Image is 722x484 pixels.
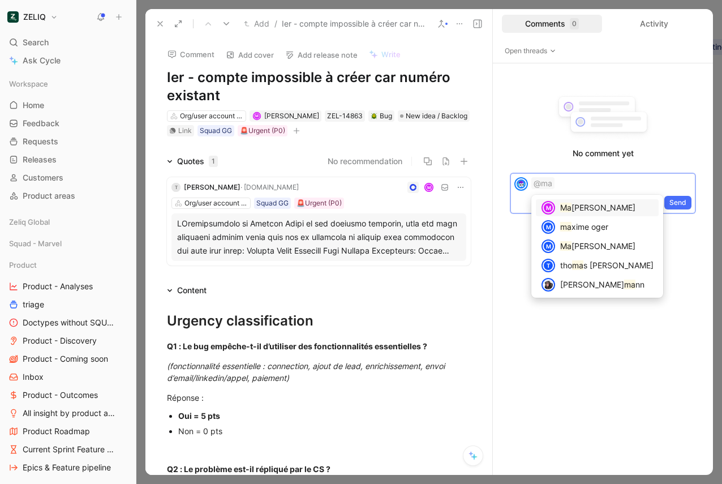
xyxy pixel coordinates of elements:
[23,408,117,419] span: All insight by product areas
[664,196,691,209] button: Send
[23,136,58,147] span: Requests
[5,256,131,476] div: ProductProduct - AnalysestriageDoctypes without SQUADProduct - DiscoveryProduct - Coming soonInbo...
[502,226,704,238] div: use @ to mention someone
[571,203,635,212] span: [PERSON_NAME]
[209,156,218,167] div: 1
[5,332,131,349] a: Product - Discovery
[282,17,429,31] span: Ier - compte impossible à créer car numéro existant
[368,110,394,122] div: 🪲Bug
[167,311,471,331] div: Urgency classification
[162,46,220,62] button: Comment
[583,260,654,270] span: s [PERSON_NAME]
[371,113,377,119] img: 🪲
[167,361,447,383] em: (fonctionnalité essentielle : connection, ajout de lead, enrichissement, envoi d’email/linkedin/a...
[543,241,554,252] div: M
[5,187,131,204] a: Product areas
[502,45,559,57] button: Open threads
[5,151,131,168] a: Releases
[571,222,608,232] span: xime oger
[167,464,330,474] strong: Q2 : Le problème est-il répliqué par le CS ?
[426,184,433,191] div: M
[560,241,571,251] mark: Ma
[23,353,108,365] span: Product - Coming soon
[264,112,319,120] span: [PERSON_NAME]
[5,52,131,69] a: Ask Cycle
[5,314,131,331] a: Doctypes without SQUAD
[560,260,572,270] span: tho
[178,125,192,136] div: Link
[23,54,61,67] span: Ask Cycle
[502,15,602,33] div: Comments0
[531,177,555,189] span: @ma
[162,155,222,168] div: Quotes1
[571,241,635,251] span: [PERSON_NAME]
[364,46,406,62] button: Write
[5,235,131,252] div: Squad - Marvel
[505,45,556,57] span: Open threads
[328,155,402,168] button: No recommendation
[5,387,131,404] a: Product - Outcomes
[23,12,46,22] h1: ZELIQ
[240,125,285,136] div: 🚨Urgent (P0)
[23,335,97,346] span: Product - Discovery
[5,256,131,273] div: Product
[515,178,527,190] img: avatar
[635,280,644,289] span: nn
[327,110,363,122] div: ZEL-14863
[5,75,131,92] div: Workspace
[9,238,62,249] span: Squad - Marvel
[23,172,63,183] span: Customers
[5,459,131,476] a: Epics & Feature pipeline
[178,425,471,437] div: Non = 0 pts
[178,411,220,421] strong: Oui = 5 pts
[256,198,289,209] div: Squad GG
[167,68,471,105] h1: Ier - compte impossible à créer car numéro existant
[5,296,131,313] a: triage
[560,280,624,289] span: [PERSON_NAME]
[9,259,37,271] span: Product
[23,154,57,165] span: Releases
[543,260,554,271] div: t
[543,279,554,290] img: avatar
[23,426,90,437] span: Product Roadmap
[177,217,461,258] div: LOremipsumdolo si Ametcon Adipi el sed doeiusmo temporin, utla etd magn aliquaeni adminim venia q...
[570,18,579,29] div: 0
[23,36,49,49] span: Search
[253,113,260,119] div: M
[5,278,131,295] a: Product - Analyses
[23,444,117,455] span: Current Sprint Feature pipeline
[167,392,471,404] div: Réponse :
[23,299,44,310] span: triage
[5,213,131,230] div: Zeliq Global
[560,203,571,212] mark: Ma
[200,125,232,136] div: Squad GG
[23,371,44,383] span: Inbox
[381,49,401,59] span: Write
[184,183,240,191] span: [PERSON_NAME]
[23,462,111,473] span: Epics & Feature pipeline
[5,169,131,186] a: Customers
[5,34,131,51] div: Search
[551,91,655,143] img: empty-comments
[23,281,93,292] span: Product - Analyses
[669,197,686,208] span: Send
[23,190,75,202] span: Product areas
[274,17,277,31] span: /
[572,260,583,270] mark: ma
[5,441,131,458] a: Current Sprint Feature pipeline
[240,183,299,191] span: · [DOMAIN_NAME]
[162,284,211,297] div: Content
[5,9,61,25] button: ZELIQZELIQ
[9,216,50,228] span: Zeliq Global
[23,100,44,111] span: Home
[177,284,207,297] div: Content
[23,317,115,328] span: Doctypes without SQUAD
[7,11,19,23] img: ZELIQ
[560,222,571,232] mark: ma
[5,369,131,386] a: Inbox
[180,110,243,122] div: Org/user account management
[371,110,392,122] div: Bug
[5,115,131,132] a: Feedback
[241,17,272,31] button: Add
[543,202,554,213] div: M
